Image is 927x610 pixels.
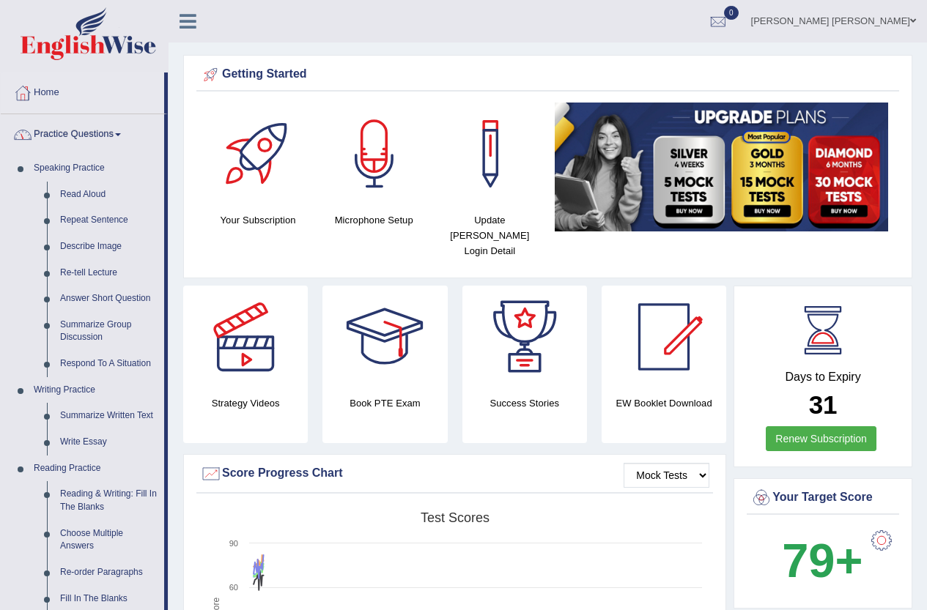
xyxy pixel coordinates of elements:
[229,583,238,592] text: 60
[439,212,540,258] h4: Update [PERSON_NAME] Login Detail
[229,539,238,548] text: 90
[322,395,447,411] h4: Book PTE Exam
[53,559,164,586] a: Re-order Paragraphs
[53,429,164,455] a: Write Essay
[207,212,309,228] h4: Your Subscription
[782,534,863,587] b: 79+
[53,312,164,351] a: Summarize Group Discussion
[462,395,587,411] h4: Success Stories
[602,395,726,411] h4: EW Booklet Download
[53,286,164,312] a: Answer Short Question
[421,510,490,525] tspan: Test scores
[200,64,895,86] div: Getting Started
[1,114,164,151] a: Practice Questions
[809,390,838,419] b: 31
[750,371,895,384] h4: Days to Expiry
[53,351,164,377] a: Respond To A Situation
[53,260,164,286] a: Re-tell Lecture
[27,155,164,182] a: Speaking Practice
[555,103,888,231] img: small5.jpg
[766,426,876,451] a: Renew Subscription
[1,72,164,109] a: Home
[53,182,164,208] a: Read Aloud
[27,377,164,403] a: Writing Practice
[724,6,739,20] span: 0
[183,395,308,411] h4: Strategy Videos
[53,207,164,234] a: Repeat Sentence
[27,455,164,482] a: Reading Practice
[53,481,164,520] a: Reading & Writing: Fill In The Blanks
[750,487,895,509] div: Your Target Score
[323,212,424,228] h4: Microphone Setup
[53,403,164,429] a: Summarize Written Text
[53,234,164,260] a: Describe Image
[53,521,164,559] a: Choose Multiple Answers
[200,463,709,485] div: Score Progress Chart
